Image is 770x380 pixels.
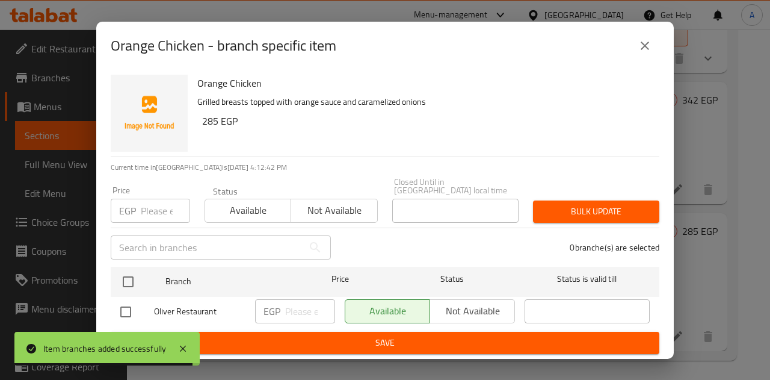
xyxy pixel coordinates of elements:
p: Current time in [GEOGRAPHIC_DATA] is [DATE] 4:12:42 PM [111,162,659,173]
p: EGP [263,304,280,319]
span: Branch [165,274,291,289]
span: Price [300,272,380,287]
input: Please enter price [285,299,335,323]
button: Save [111,332,659,354]
span: Not available [296,202,372,219]
span: Oliver Restaurant [154,304,245,319]
p: EGP [119,204,136,218]
p: Grilled breasts topped with orange sauce and caramelized onions [197,95,650,110]
span: Status is valid till [525,272,650,287]
h2: Orange Chicken - branch specific item [111,36,336,55]
button: close [630,31,659,60]
span: Available [210,202,286,219]
img: Orange Chicken [111,75,188,152]
input: Please enter price [141,199,190,223]
p: 0 branche(s) are selected [570,241,659,254]
button: Bulk update [533,201,659,223]
span: Status [390,272,515,287]
div: Item branches added successfully [43,342,166,355]
h6: Orange Chicken [197,75,650,92]
button: Available [205,199,291,223]
h6: 285 EGP [202,113,650,129]
span: Bulk update [543,204,650,219]
span: Save [120,335,650,350]
input: Search in branches [111,235,303,260]
button: Not available [291,199,377,223]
